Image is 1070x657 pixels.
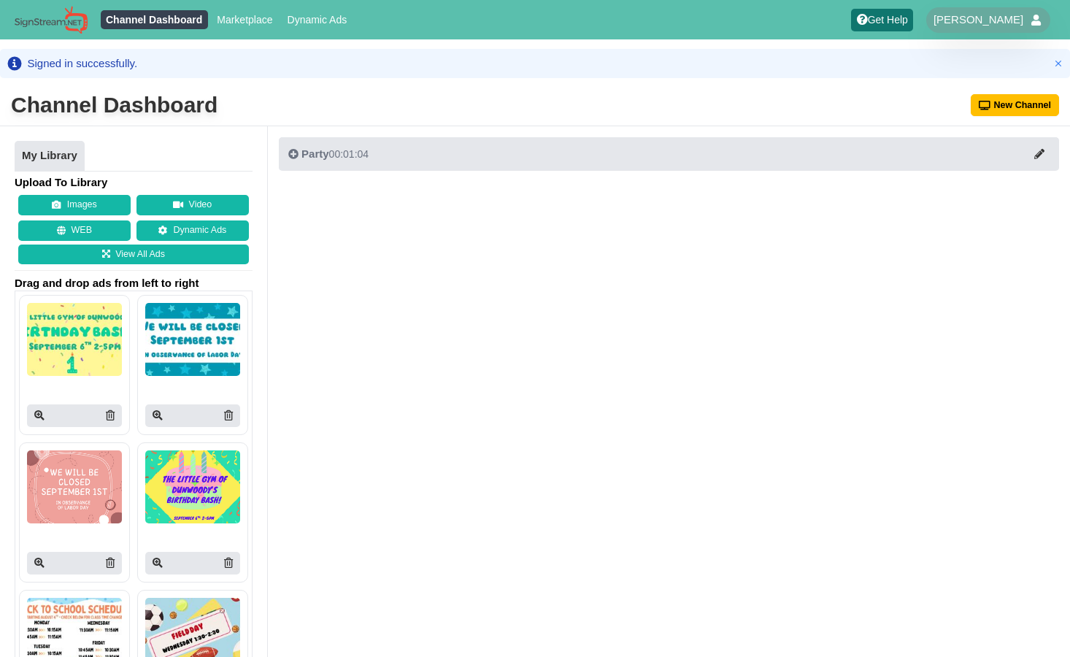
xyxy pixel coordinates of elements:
div: 00:01:04 [288,147,369,161]
a: Get Help [851,9,913,31]
img: Sign Stream.NET [15,6,88,34]
h4: Upload To Library [15,175,253,190]
img: P250x250 image processing20250816 804745 a2g55b [27,450,122,523]
button: Video [136,195,249,215]
img: P250x250 image processing20250816 804745 1md58g8 [145,450,240,523]
button: Party00:01:04 [279,137,1059,171]
span: Party [301,147,329,160]
span: Drag and drop ads from left to right [15,276,253,291]
a: View All Ads [18,245,249,265]
a: Dynamic Ads [282,10,353,29]
button: Close [1051,56,1066,71]
button: Images [18,195,131,215]
div: Signed in successfully. [28,56,138,71]
img: P250x250 image processing20250817 804745 1nm4awa [145,303,240,376]
a: My Library [15,141,85,172]
button: WEB [18,220,131,241]
a: Channel Dashboard [101,10,208,29]
a: Dynamic Ads [136,220,249,241]
button: New Channel [971,94,1060,116]
div: Channel Dashboard [11,91,218,120]
span: [PERSON_NAME] [934,12,1023,27]
a: Marketplace [212,10,278,29]
img: P250x250 image processing20250817 804745 ojxmvk [27,303,122,376]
